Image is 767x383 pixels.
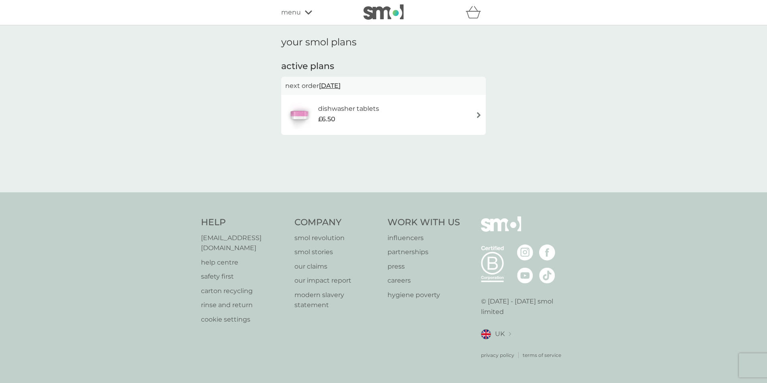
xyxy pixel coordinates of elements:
h4: Work With Us [388,216,460,229]
span: £6.50 [318,114,335,124]
a: smol stories [294,247,380,257]
a: hygiene poverty [388,290,460,300]
img: visit the smol Facebook page [539,244,555,261]
span: [DATE] [319,78,341,94]
a: safety first [201,271,286,282]
a: terms of service [523,351,561,359]
a: help centre [201,257,286,268]
a: [EMAIL_ADDRESS][DOMAIN_NAME] [201,233,286,253]
a: carton recycling [201,286,286,296]
img: arrow right [476,112,482,118]
img: smol [481,216,521,244]
h2: active plans [281,60,486,73]
a: our impact report [294,275,380,286]
img: select a new location [509,332,511,336]
a: press [388,261,460,272]
a: careers [388,275,460,286]
a: privacy policy [481,351,514,359]
h6: dishwasher tablets [318,104,379,114]
img: smol [363,4,404,20]
h4: Company [294,216,380,229]
a: modern slavery statement [294,290,380,310]
img: dishwasher tablets [285,101,313,129]
h1: your smol plans [281,37,486,48]
a: our claims [294,261,380,272]
a: rinse and return [201,300,286,310]
a: cookie settings [201,314,286,325]
p: next order [285,81,482,91]
img: visit the smol Tiktok page [539,267,555,283]
p: © [DATE] - [DATE] smol limited [481,296,566,317]
a: smol revolution [294,233,380,243]
a: partnerships [388,247,460,257]
div: basket [466,4,486,20]
img: visit the smol Youtube page [517,267,533,283]
span: menu [281,7,301,18]
img: UK flag [481,329,491,339]
img: visit the smol Instagram page [517,244,533,261]
span: UK [495,329,505,339]
h4: Help [201,216,286,229]
a: influencers [388,233,460,243]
